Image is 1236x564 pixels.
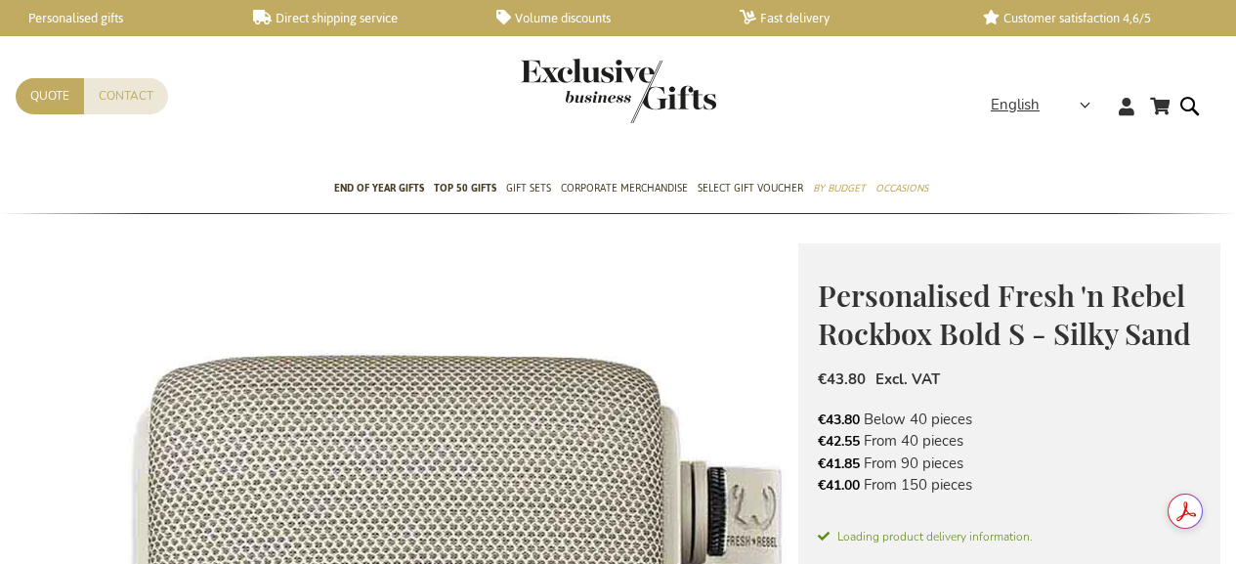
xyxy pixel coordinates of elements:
[813,165,866,214] a: By Budget
[818,432,860,451] span: €42.55
[506,178,551,198] span: Gift Sets
[561,165,688,214] a: Corporate Merchandise
[818,411,860,429] span: €43.80
[506,165,551,214] a: Gift Sets
[875,165,928,214] a: Occasions
[991,94,1040,116] span: English
[813,178,866,198] span: By Budget
[875,178,928,198] span: Occasions
[818,474,1201,496] li: From 150 pieces
[10,10,222,26] a: Personalised gifts
[818,369,866,389] span: €43.80
[84,78,168,114] a: Contact
[253,10,465,26] a: Direct shipping service
[434,165,496,214] a: TOP 50 Gifts
[875,369,940,389] span: Excl. VAT
[16,78,84,114] a: Quote
[818,276,1191,353] span: Personalised Fresh 'n Rebel Rockbox Bold S - Silky Sand
[521,59,618,123] a: store logo
[818,409,1201,430] li: Below 40 pieces
[334,178,424,198] span: End of year gifts
[698,165,803,214] a: Select Gift Voucher
[818,430,1201,452] li: From 40 pieces
[818,476,860,495] span: €41.00
[698,178,803,198] span: Select Gift Voucher
[434,178,496,198] span: TOP 50 Gifts
[818,455,860,473] span: €41.85
[740,10,952,26] a: Fast delivery
[983,10,1195,26] a: Customer satisfaction 4,6/5
[334,165,424,214] a: End of year gifts
[818,453,1201,474] li: From 90 pieces
[561,178,688,198] span: Corporate Merchandise
[496,10,708,26] a: Volume discounts
[818,528,1201,545] span: Loading product delivery information.
[521,59,716,123] img: Exclusive Business gifts logo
